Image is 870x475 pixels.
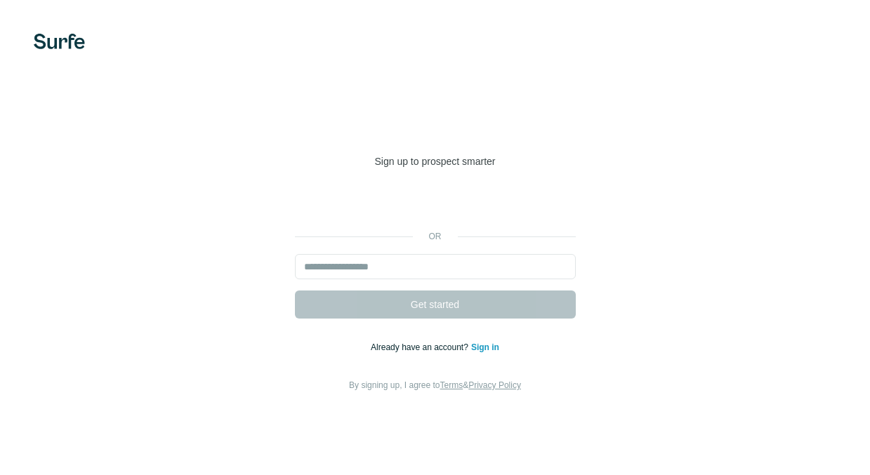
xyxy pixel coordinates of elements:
[468,380,521,390] a: Privacy Policy
[349,380,521,390] span: By signing up, I agree to &
[471,342,499,352] a: Sign in
[440,380,463,390] a: Terms
[413,230,458,243] p: or
[288,189,583,220] iframe: Sign in with Google Button
[34,34,85,49] img: Surfe's logo
[295,95,576,152] h1: Welcome to [GEOGRAPHIC_DATA]
[295,154,576,168] p: Sign up to prospect smarter
[371,342,471,352] span: Already have an account?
